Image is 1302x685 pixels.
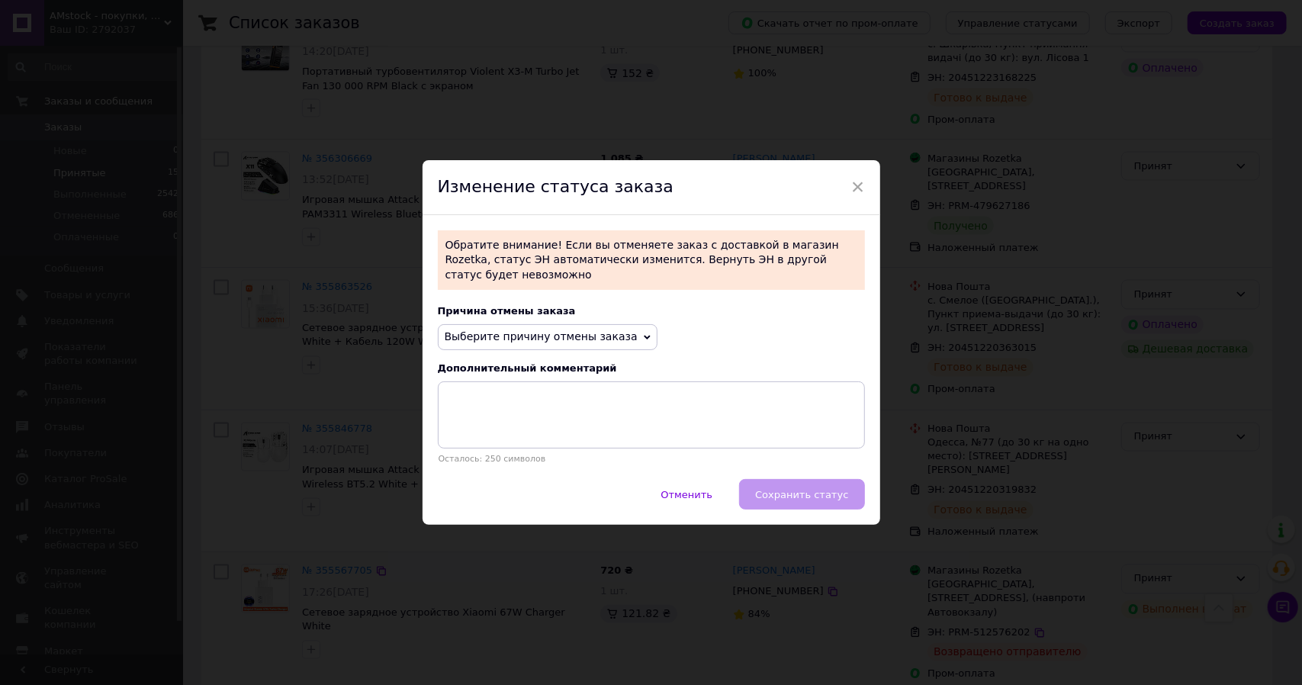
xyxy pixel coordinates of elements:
[438,362,865,374] div: Дополнительный комментарий
[423,160,880,215] div: Изменение статуса заказа
[438,454,865,464] p: Осталось: 250 символов
[445,330,638,342] span: Выберите причину отмены заказа
[661,489,712,500] span: Отменить
[438,230,865,291] p: Обратите внимание! Если вы отменяете заказ с доставкой в магазин Rozetka, статус ЭН автоматически...
[438,305,865,317] div: Причина отмены заказа
[645,479,728,510] button: Отменить
[851,174,865,200] span: ×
